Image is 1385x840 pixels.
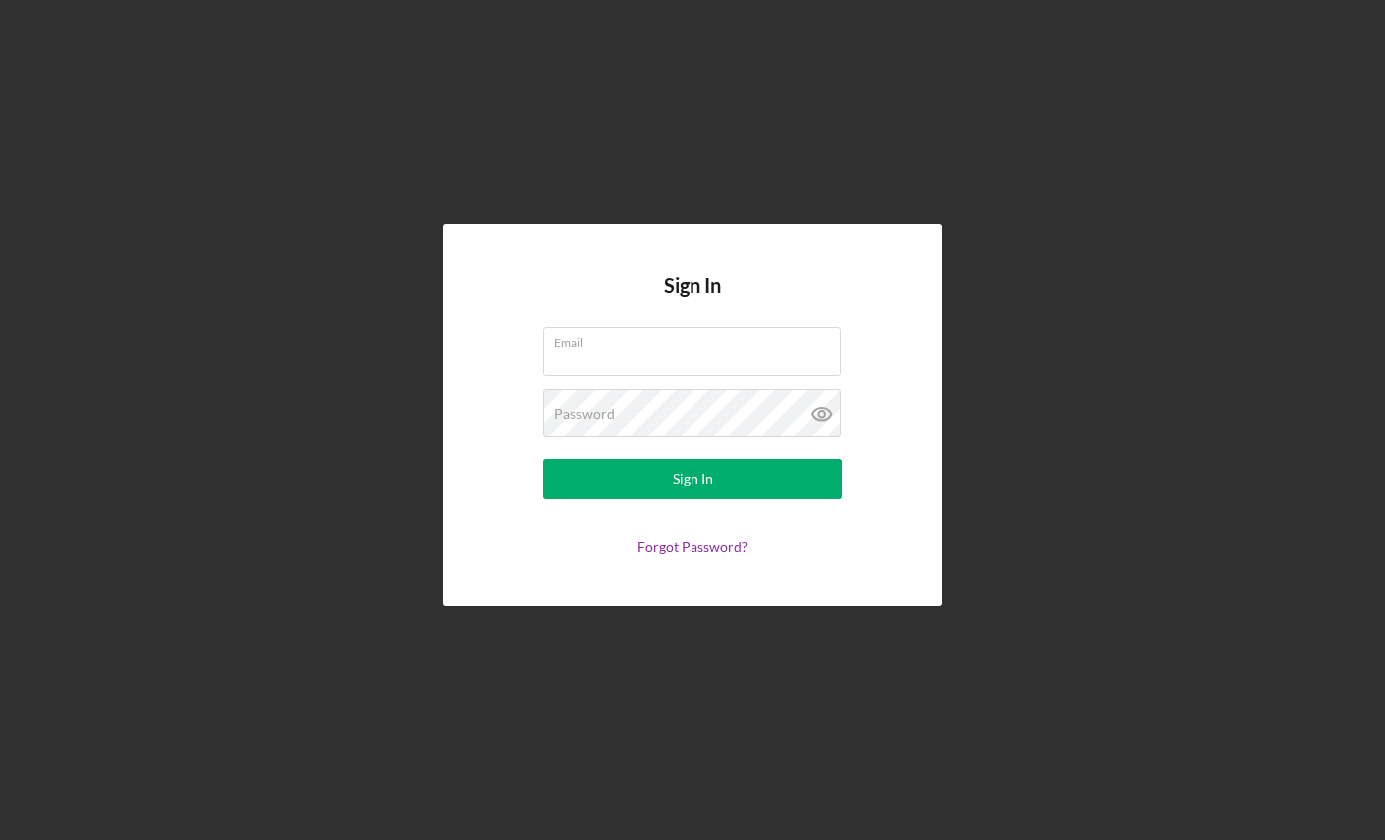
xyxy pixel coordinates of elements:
a: Forgot Password? [637,538,748,555]
label: Password [554,406,615,422]
label: Email [554,328,841,350]
button: Sign In [543,459,842,499]
h4: Sign In [664,274,721,327]
div: Sign In [673,459,713,499]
